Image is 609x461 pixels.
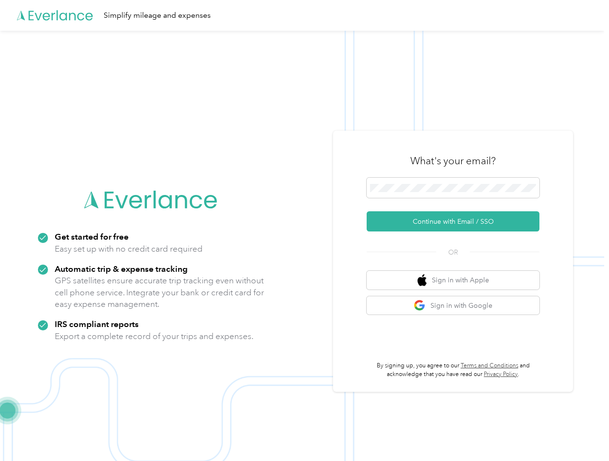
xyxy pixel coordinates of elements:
div: Simplify mileage and expenses [104,10,211,22]
strong: Get started for free [55,231,129,242]
a: Terms and Conditions [461,362,518,369]
strong: IRS compliant reports [55,319,139,329]
img: google logo [414,300,426,312]
p: Export a complete record of your trips and expenses. [55,330,253,342]
span: OR [436,247,470,257]
h3: What's your email? [410,154,496,168]
p: GPS satellites ensure accurate trip tracking even without cell phone service. Integrate your bank... [55,275,264,310]
p: Easy set up with no credit card required [55,243,203,255]
strong: Automatic trip & expense tracking [55,264,188,274]
button: google logoSign in with Google [367,296,539,315]
button: Continue with Email / SSO [367,211,539,231]
img: apple logo [418,274,427,286]
a: Privacy Policy [484,371,518,378]
button: apple logoSign in with Apple [367,271,539,290]
p: By signing up, you agree to our and acknowledge that you have read our . [367,362,539,378]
